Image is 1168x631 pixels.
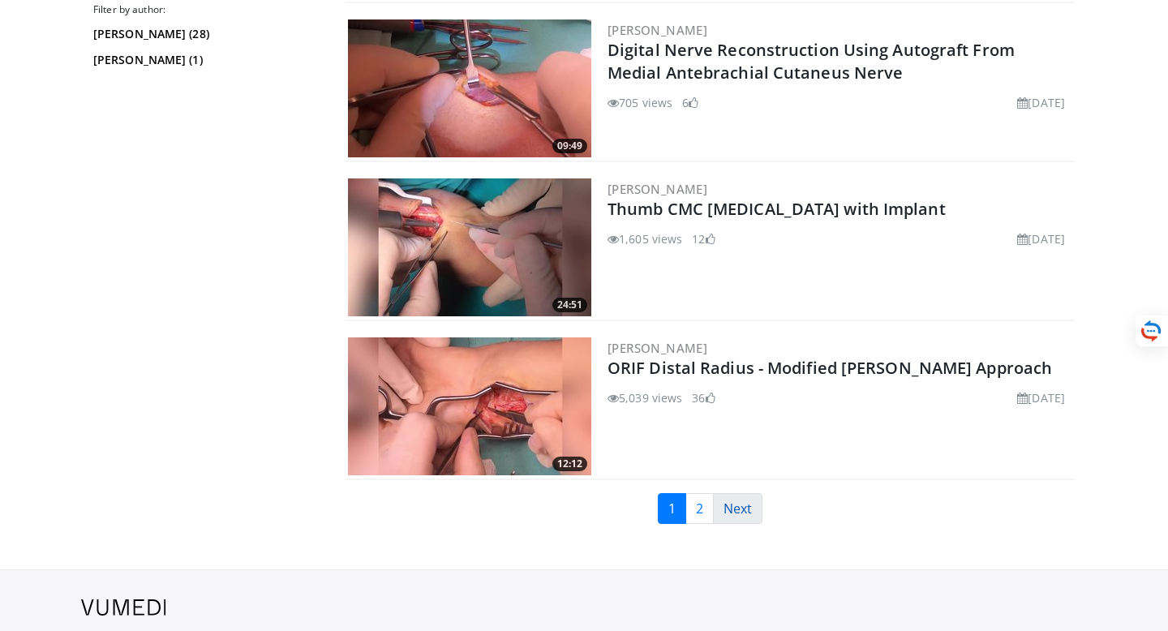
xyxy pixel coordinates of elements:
nav: Search results pages [345,493,1075,524]
a: [PERSON_NAME] (1) [93,52,316,68]
li: 5,039 views [608,389,682,406]
img: a02770f0-3f98-4ffe-92af-c9f7e3f2f785.300x170_q85_crop-smart_upscale.jpg [348,337,591,475]
a: 24:51 [348,178,591,316]
a: Thumb CMC [MEDICAL_DATA] with Implant [608,198,946,220]
li: 705 views [608,94,672,111]
li: 1,605 views [608,230,682,247]
a: 1 [658,493,686,524]
a: ORIF Distal Radius - Modified [PERSON_NAME] Approach [608,357,1052,379]
a: 2 [685,493,714,524]
a: [PERSON_NAME] [608,340,707,356]
h3: Filter by author: [93,3,320,16]
li: 12 [692,230,715,247]
li: [DATE] [1017,230,1065,247]
img: VuMedi Logo [81,599,166,616]
li: 36 [692,389,715,406]
span: 09:49 [552,139,587,153]
img: e1b8c846-3f83-4ba8-a655-7f1df0fe6f78.300x170_q85_crop-smart_upscale.jpg [348,178,591,316]
img: abe8618b-33e2-4064-a43d-a93f09307fca.300x170_q85_crop-smart_upscale.jpg [348,19,591,157]
a: 09:49 [348,19,591,157]
span: 12:12 [552,457,587,471]
li: 6 [682,94,698,111]
li: [DATE] [1017,94,1065,111]
a: Digital Nerve Reconstruction Using Autograft From Medial Antebrachial Cutaneus Nerve [608,39,1015,84]
a: Next [713,493,762,524]
a: [PERSON_NAME] [608,181,707,197]
a: [PERSON_NAME] (28) [93,26,316,42]
a: 12:12 [348,337,591,475]
span: 24:51 [552,298,587,312]
a: [PERSON_NAME] [608,22,707,38]
li: [DATE] [1017,389,1065,406]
